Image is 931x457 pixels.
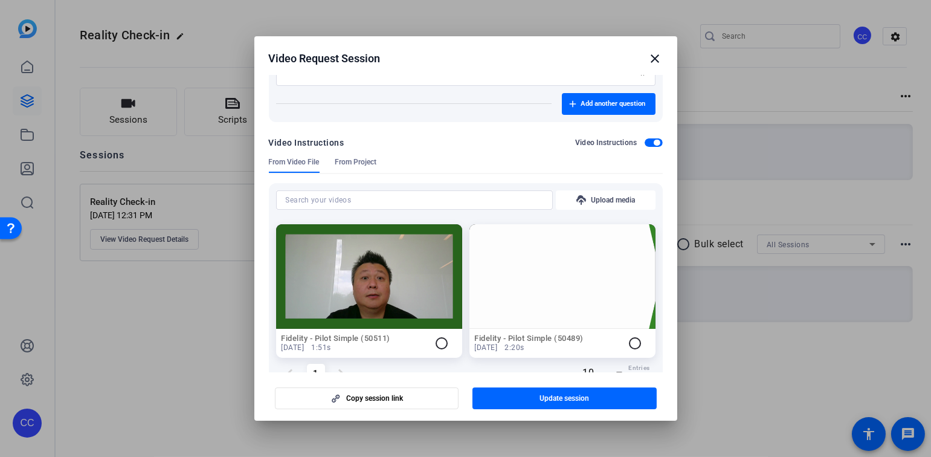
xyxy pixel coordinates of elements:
[591,195,635,205] span: Upload media
[628,336,643,351] mat-icon: radio_button_unchecked
[648,51,663,66] mat-icon: close
[312,343,332,352] span: 1:51s
[346,394,403,403] span: Copy session link
[286,193,543,207] input: Search your videos
[562,93,656,115] button: Add another question
[583,367,594,378] span: 10
[475,343,498,352] span: [DATE]
[282,343,304,352] span: [DATE]
[575,138,637,147] h2: Video Instructions
[276,224,462,329] img: Not found
[275,387,459,409] button: Copy session link
[628,363,655,383] span: Entries per page
[472,387,657,409] button: Update session
[435,336,449,351] mat-icon: radio_button_unchecked
[269,135,344,150] div: Video Instructions
[469,224,656,329] img: Not found
[505,343,525,352] span: 2:20s
[282,334,428,343] h2: Fidelity - Pilot Simple (50511)
[475,334,621,343] h2: Fidelity - Pilot Simple (50489)
[335,157,377,167] span: From Project
[556,190,656,210] button: Upload media
[269,157,320,167] span: From Video File
[540,394,589,403] span: Update session
[269,51,663,66] div: Video Request Session
[581,99,646,109] span: Add another question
